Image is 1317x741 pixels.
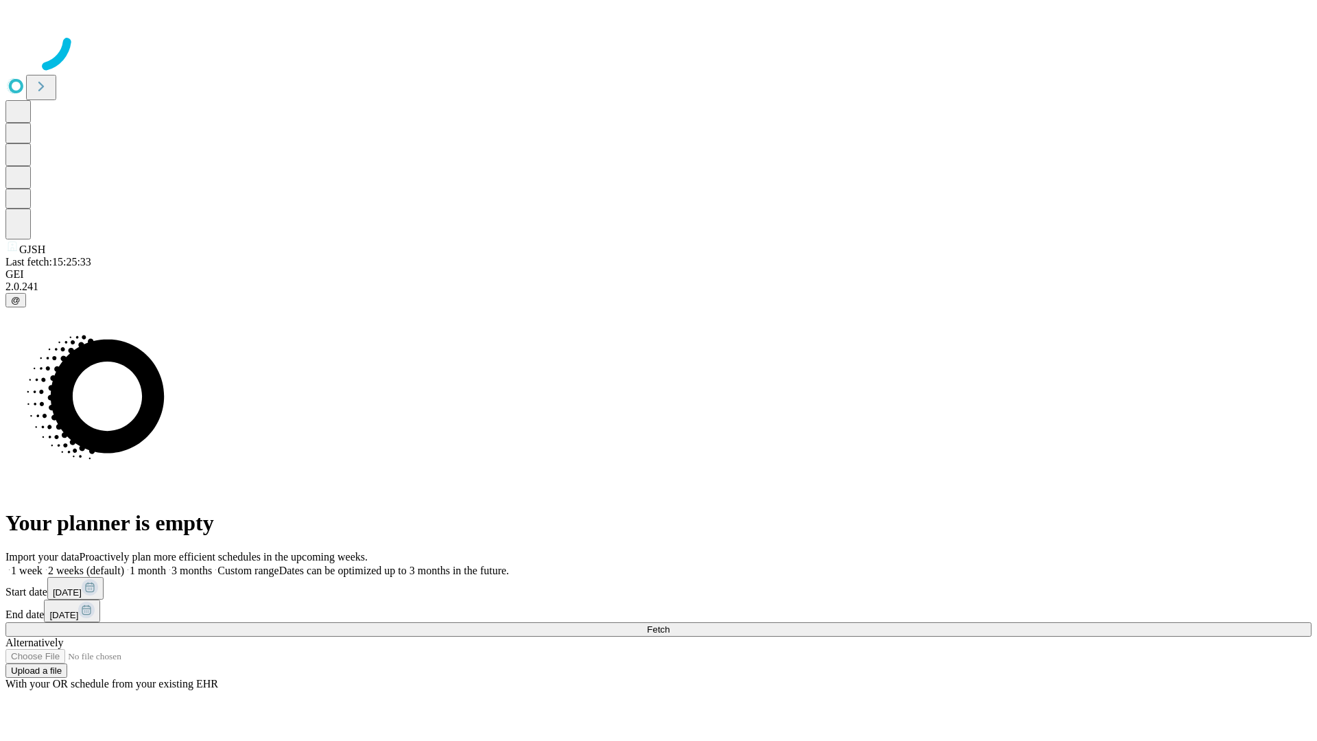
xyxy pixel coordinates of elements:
[5,256,91,268] span: Last fetch: 15:25:33
[53,587,82,598] span: [DATE]
[48,565,124,576] span: 2 weeks (default)
[217,565,278,576] span: Custom range
[5,637,63,648] span: Alternatively
[5,622,1312,637] button: Fetch
[5,663,67,678] button: Upload a file
[647,624,669,635] span: Fetch
[171,565,212,576] span: 3 months
[279,565,509,576] span: Dates can be optimized up to 3 months in the future.
[44,600,100,622] button: [DATE]
[19,244,45,255] span: GJSH
[11,295,21,305] span: @
[5,268,1312,281] div: GEI
[11,565,43,576] span: 1 week
[5,293,26,307] button: @
[47,577,104,600] button: [DATE]
[5,577,1312,600] div: Start date
[49,610,78,620] span: [DATE]
[5,600,1312,622] div: End date
[130,565,166,576] span: 1 month
[80,551,368,563] span: Proactively plan more efficient schedules in the upcoming weeks.
[5,281,1312,293] div: 2.0.241
[5,510,1312,536] h1: Your planner is empty
[5,678,218,690] span: With your OR schedule from your existing EHR
[5,551,80,563] span: Import your data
